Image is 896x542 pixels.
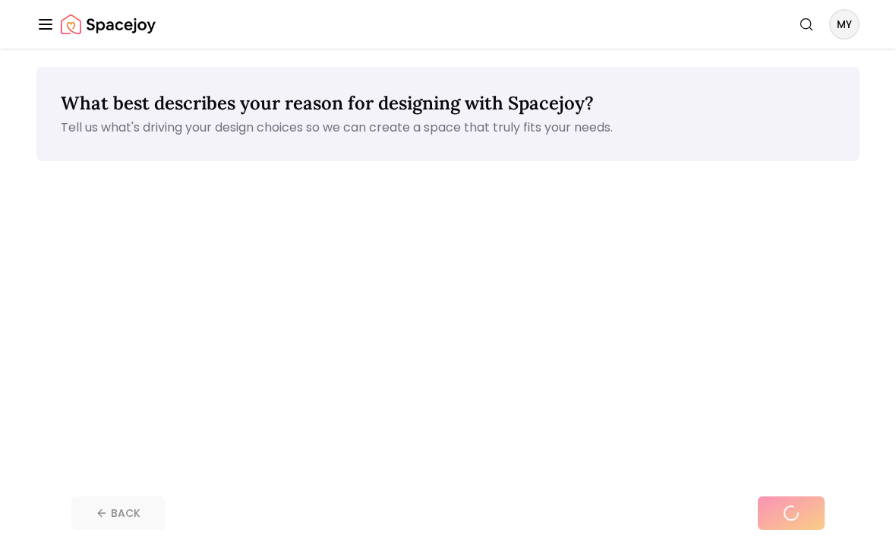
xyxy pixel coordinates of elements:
span: MY [831,11,858,38]
p: Tell us what's driving your design choices so we can create a space that truly fits your needs. [61,119,835,137]
img: Spacejoy Logo [61,9,156,40]
button: MY [829,9,860,40]
a: Spacejoy [61,9,156,40]
span: What best describes your reason for designing with Spacejoy? [61,91,594,115]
